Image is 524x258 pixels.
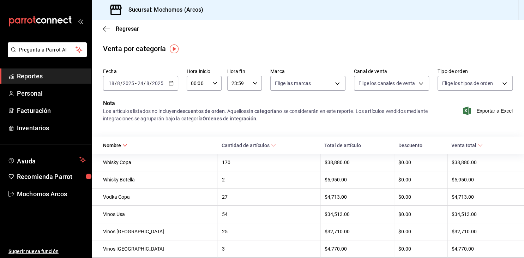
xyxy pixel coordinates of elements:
[17,106,86,115] span: Facturación
[394,137,447,154] th: Descuento
[103,194,213,200] div: Vodka Copa
[19,46,76,54] span: Pregunta a Parrot AI
[115,80,117,86] span: /
[170,44,179,53] img: Tooltip marker
[17,89,86,98] span: Personal
[17,189,86,199] span: Mochomos Arcos
[452,246,513,252] div: $4,770.00
[17,156,77,164] span: Ayuda
[222,194,315,200] div: 27
[137,80,144,86] input: --
[103,108,429,122] div: Los artículos listados no incluyen . Aquellos no se considerarán en este reporte. Los artículos v...
[325,160,390,165] div: $38,880.00
[325,246,390,252] div: $4,770.00
[320,137,394,154] th: Total de artículo
[451,143,483,148] span: Venta total
[187,69,222,74] label: Hora inicio
[203,116,258,121] strong: Órdenes de integración.
[103,160,213,165] div: Whisky Copa
[452,211,513,217] div: $34,513.00
[222,177,315,182] div: 2
[325,211,390,217] div: $34,513.00
[17,172,86,181] span: Recomienda Parrot
[103,143,127,148] span: Nombre
[122,80,134,86] input: ----
[103,25,139,32] button: Regresar
[17,71,86,81] span: Reportes
[103,246,213,252] div: Vinos [GEOGRAPHIC_DATA]
[275,80,311,87] span: Elige las marcas
[103,69,178,74] label: Fecha
[452,229,513,234] div: $32,710.00
[177,108,225,114] strong: descuentos de orden
[270,69,345,74] label: Marca
[17,123,86,133] span: Inventarios
[103,229,213,234] div: Vinos [GEOGRAPHIC_DATA]
[227,69,262,74] label: Hora fin
[108,80,115,86] input: --
[103,43,166,54] div: Venta por categoría
[222,143,276,148] span: Cantidad de artículos
[222,229,315,234] div: 25
[103,211,213,217] div: Vinos Usa
[398,160,443,165] div: $0.00
[222,246,315,252] div: 3
[246,108,276,114] strong: sin categoría
[398,246,443,252] div: $0.00
[146,80,150,86] input: --
[442,80,493,87] span: Elige los tipos de orden
[8,248,86,255] span: Sugerir nueva función
[325,194,390,200] div: $4,713.00
[398,229,443,234] div: $0.00
[103,177,213,182] div: Whisky Botella
[452,194,513,200] div: $4,713.00
[144,80,146,86] span: /
[325,229,390,234] div: $32,710.00
[398,211,443,217] div: $0.00
[325,177,390,182] div: $5,950.00
[464,107,513,115] button: Exportar a Excel
[452,160,513,165] div: $38,880.00
[152,80,164,86] input: ----
[78,18,83,24] button: open_drawer_menu
[222,160,315,165] div: 170
[5,51,87,59] a: Pregunta a Parrot AI
[123,6,203,14] h3: Sucursal: Mochomos (Arcos)
[135,80,137,86] span: -
[398,177,443,182] div: $0.00
[103,99,429,108] p: Nota
[359,80,415,87] span: Elige los canales de venta
[116,25,139,32] span: Regresar
[120,80,122,86] span: /
[150,80,152,86] span: /
[438,69,513,74] label: Tipo de orden
[222,211,315,217] div: 54
[117,80,120,86] input: --
[452,177,513,182] div: $5,950.00
[354,69,429,74] label: Canal de venta
[398,194,443,200] div: $0.00
[8,42,87,57] button: Pregunta a Parrot AI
